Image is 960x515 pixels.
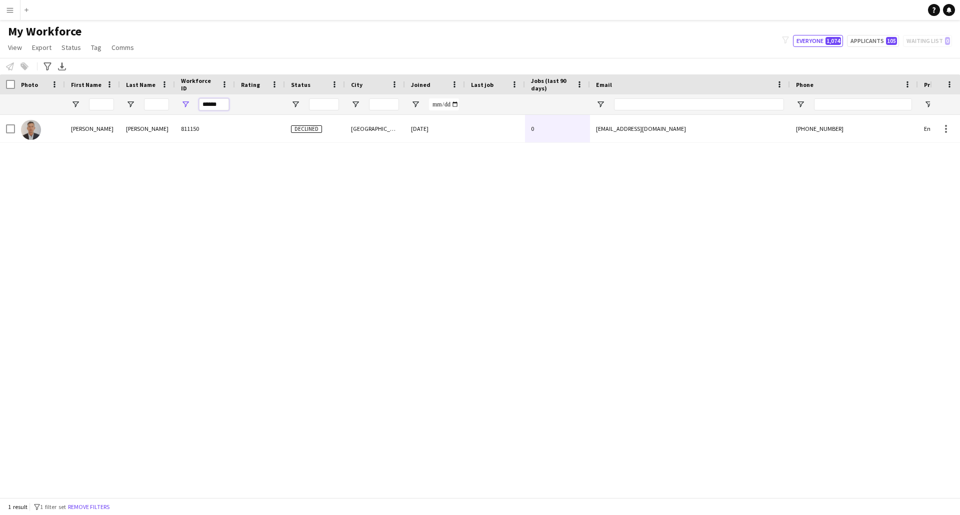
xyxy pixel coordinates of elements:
[107,41,138,54] a: Comms
[241,81,260,88] span: Rating
[525,115,590,142] div: 0
[87,41,105,54] a: Tag
[924,100,933,109] button: Open Filter Menu
[793,35,843,47] button: Everyone1,074
[175,115,235,142] div: 811150
[126,100,135,109] button: Open Filter Menu
[590,115,790,142] div: [EMAIL_ADDRESS][DOMAIN_NAME]
[28,41,55,54] a: Export
[351,100,360,109] button: Open Filter Menu
[199,98,229,110] input: Workforce ID Filter Input
[32,43,51,52] span: Export
[89,98,114,110] input: First Name Filter Input
[411,100,420,109] button: Open Filter Menu
[71,100,80,109] button: Open Filter Menu
[111,43,134,52] span: Comms
[61,43,81,52] span: Status
[886,37,897,45] span: 105
[405,115,465,142] div: [DATE]
[56,60,68,72] app-action-btn: Export XLSX
[8,24,81,39] span: My Workforce
[471,81,493,88] span: Last job
[144,98,169,110] input: Last Name Filter Input
[369,98,399,110] input: City Filter Input
[21,120,41,140] img: Pranay Basnett
[40,503,66,511] span: 1 filter set
[291,81,310,88] span: Status
[41,60,53,72] app-action-btn: Advanced filters
[790,115,918,142] div: [PHONE_NUMBER]
[796,100,805,109] button: Open Filter Menu
[65,115,120,142] div: [PERSON_NAME]
[825,37,841,45] span: 1,074
[924,81,944,88] span: Profile
[614,98,784,110] input: Email Filter Input
[120,115,175,142] div: [PERSON_NAME]
[57,41,85,54] a: Status
[4,41,26,54] a: View
[181,100,190,109] button: Open Filter Menu
[411,81,430,88] span: Joined
[847,35,899,47] button: Applicants105
[596,81,612,88] span: Email
[429,98,459,110] input: Joined Filter Input
[8,43,22,52] span: View
[21,81,38,88] span: Photo
[66,502,111,513] button: Remove filters
[531,77,572,92] span: Jobs (last 90 days)
[351,81,362,88] span: City
[596,100,605,109] button: Open Filter Menu
[181,77,217,92] span: Workforce ID
[291,100,300,109] button: Open Filter Menu
[126,81,155,88] span: Last Name
[291,125,322,133] span: Declined
[814,98,912,110] input: Phone Filter Input
[345,115,405,142] div: [GEOGRAPHIC_DATA]
[71,81,101,88] span: First Name
[309,98,339,110] input: Status Filter Input
[796,81,813,88] span: Phone
[91,43,101,52] span: Tag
